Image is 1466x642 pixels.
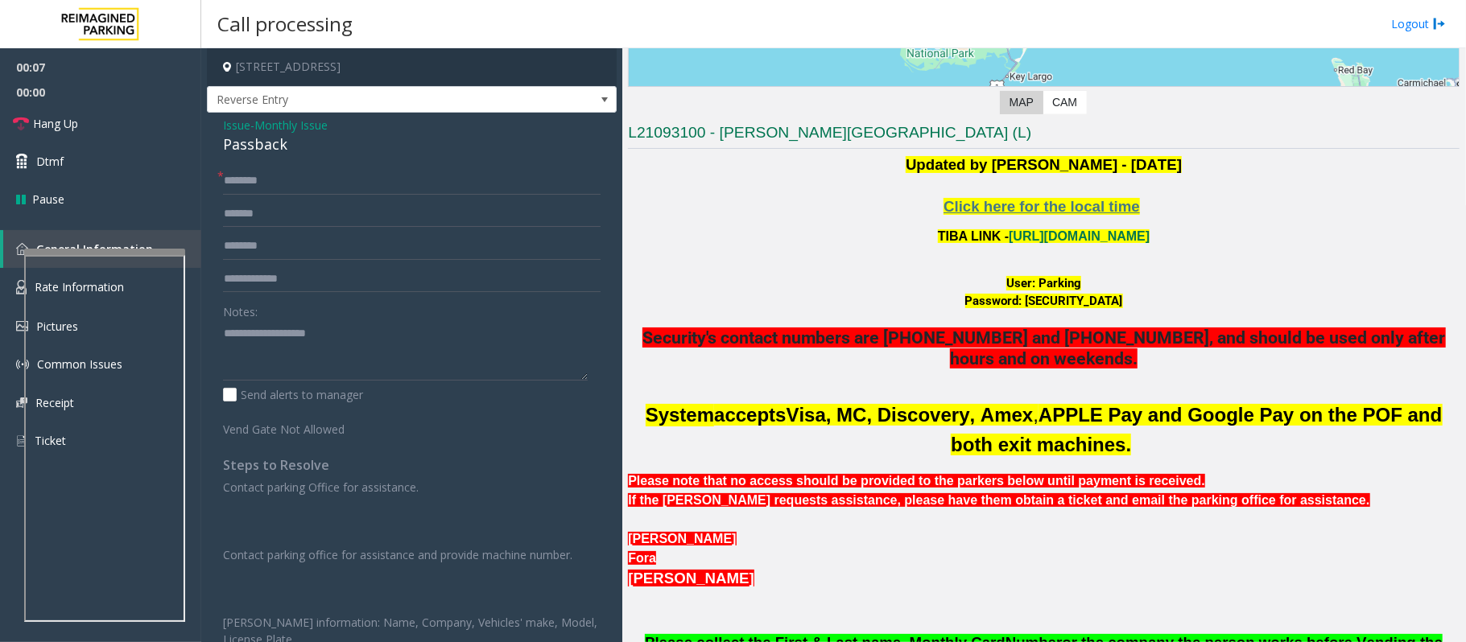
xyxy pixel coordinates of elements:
span: Reverse Entry [208,87,535,113]
span: System [646,404,714,426]
span: Issue [223,117,250,134]
span: - [250,117,328,133]
font: [PERSON_NAME] [628,532,736,545]
img: 'icon' [16,358,29,371]
label: Vend Gate Not Allowed [219,415,380,438]
img: 'icon' [16,434,27,448]
img: 'icon' [16,397,27,408]
h3: L21093100 - [PERSON_NAME][GEOGRAPHIC_DATA] (L) [628,122,1460,149]
h3: Call processing [209,4,361,43]
h4: Steps to Resolve [223,458,601,473]
a: General Information [3,230,201,268]
img: 'icon' [16,321,28,331]
label: Send alerts to manager [223,386,363,403]
font: , [787,404,1039,426]
span: Updated by [PERSON_NAME] - [DATE] [906,156,1182,173]
span: Pause [32,191,64,208]
p: Contact parking Office for assistance. [223,479,601,496]
font: Fora [628,551,656,565]
div: Passback [223,134,601,155]
span: Monthly Issue [254,117,328,134]
a: [URL][DOMAIN_NAME] [1009,229,1150,243]
span: Hang Up [33,115,78,132]
b: Visa, MC, Discovery, Amex [787,404,1034,426]
span: accepts [714,404,786,426]
span: [PERSON_NAME] [628,570,754,586]
img: 'icon' [16,280,27,294]
span: Click here for the local time [944,198,1140,215]
a: Click here for the local time [944,201,1140,214]
span: General Information [36,241,153,257]
font: User: Parking [1006,276,1081,290]
font: TIBA LINK - [938,229,1150,243]
label: CAM [1043,91,1087,114]
h4: [STREET_ADDRESS] [207,48,617,86]
img: 'icon' [16,243,28,255]
span: Dtmf [36,153,64,170]
font: Password: [SECURITY_DATA] [965,294,1123,308]
p: Contact parking office for assistance and provide machine number. [223,546,601,563]
span: APPLE Pay and Google Pay on the POF and both exit machines. [951,404,1442,455]
a: Logout [1391,15,1446,32]
span: Security's contact numbers are [PHONE_NUMBER] and [PHONE_NUMBER], and should be used only after h... [642,327,1446,368]
b: Please note that no access should be provided to the parkers below until payment is received. [628,474,1205,488]
label: Notes: [223,298,258,320]
img: logout [1433,15,1446,32]
label: Map [1000,91,1043,114]
b: If the [PERSON_NAME] requests assistance, please have them obtain a ticket and email the parking ... [628,493,1369,507]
